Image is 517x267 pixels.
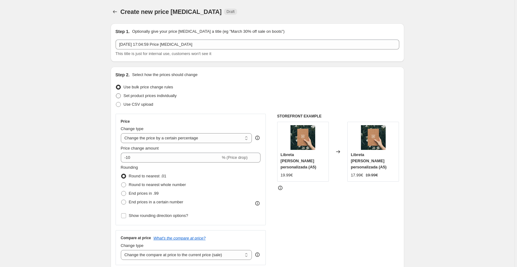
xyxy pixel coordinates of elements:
[121,126,144,131] span: Change type
[124,102,153,107] span: Use CSV upload
[116,51,211,56] span: This title is just for internal use, customers won't see it
[227,9,235,14] span: Draft
[116,28,130,35] h2: Step 1.
[121,146,159,150] span: Price change amount
[132,28,284,35] p: Optionally give your price [MEDICAL_DATA] a title (eg "March 30% off sale on boots")
[129,182,186,187] span: Round to nearest whole number
[124,85,173,89] span: Use bulk price change rules
[351,152,387,169] span: Libreta [PERSON_NAME] personalizada (A5)
[121,119,130,124] h3: Price
[129,191,159,196] span: End prices in .99
[116,40,399,49] input: 30% off holiday sale
[254,135,261,141] div: help
[121,243,144,248] span: Change type
[129,200,183,204] span: End prices in a certain number
[351,172,363,178] div: 17.99€
[281,152,316,169] span: Libreta [PERSON_NAME] personalizada (A5)
[366,172,378,178] strike: 19.99€
[154,236,206,240] button: What's the compare at price?
[132,72,197,78] p: Select how the prices should change
[116,72,130,78] h2: Step 2.
[281,172,293,178] div: 19.99€
[111,7,119,16] button: Price change jobs
[124,93,177,98] span: Set product prices individually
[121,235,151,240] h3: Compare at price
[290,125,315,150] img: libreta-personalizada-misswood-a5-410562_80x.jpg
[254,252,261,258] div: help
[361,125,386,150] img: libreta-personalizada-misswood-a5-410562_80x.jpg
[121,153,221,163] input: -15
[121,8,222,15] span: Create new price [MEDICAL_DATA]
[277,114,399,119] h6: STOREFRONT EXAMPLE
[129,213,188,218] span: Show rounding direction options?
[121,165,138,170] span: Rounding
[222,155,248,160] span: % (Price drop)
[129,174,166,178] span: Round to nearest .01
